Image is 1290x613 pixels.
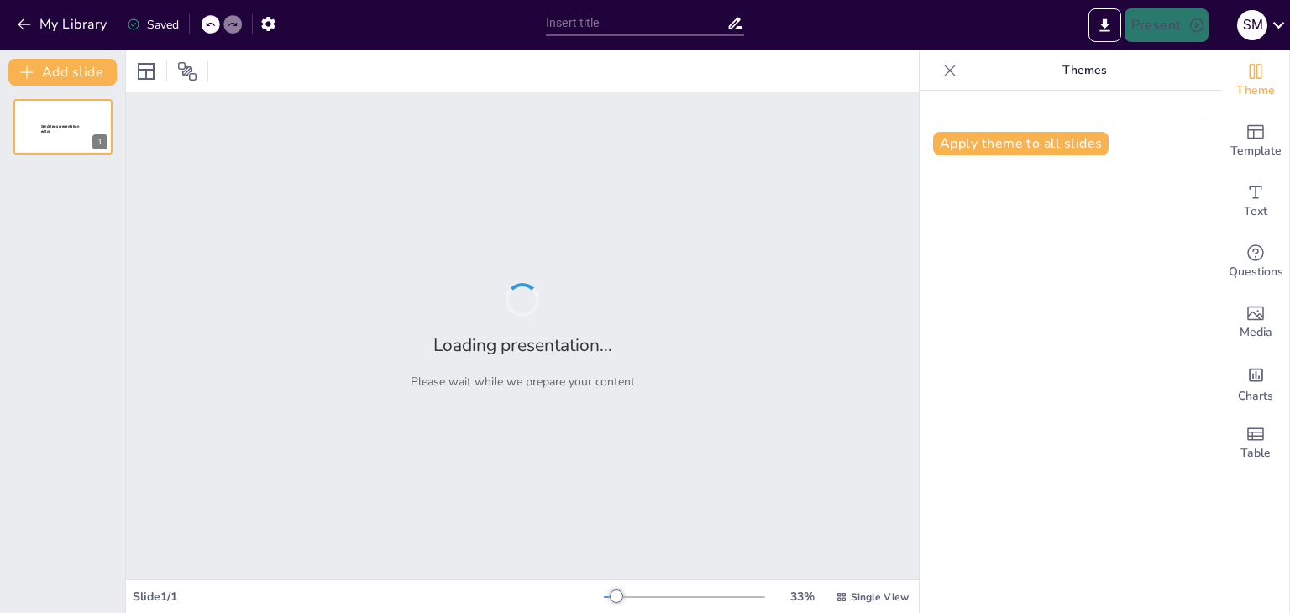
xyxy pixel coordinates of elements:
p: Please wait while we prepare your content [411,374,635,390]
span: Text [1244,202,1267,221]
div: Change the overall theme [1222,50,1289,111]
button: Apply theme to all slides [933,132,1109,155]
span: Table [1240,444,1271,463]
div: Saved [127,17,179,33]
span: Sendsteps presentation editor [41,124,79,134]
div: 1 [92,134,107,149]
span: Single View [851,590,909,604]
div: Get real-time input from your audience [1222,232,1289,292]
div: S M [1237,10,1267,40]
input: Insert title [546,11,726,35]
button: Export to PowerPoint [1088,8,1121,42]
div: Slide 1 / 1 [133,589,604,605]
div: Layout [133,58,160,85]
button: Present [1125,8,1209,42]
div: Add a table [1222,413,1289,474]
button: Add slide [8,59,117,86]
span: Position [177,61,197,81]
p: Themes [963,50,1205,91]
span: Media [1240,323,1272,342]
h2: Loading presentation... [433,333,612,357]
span: Theme [1236,81,1275,100]
button: My Library [13,11,114,38]
span: Charts [1238,387,1273,406]
span: Template [1230,142,1282,160]
div: Add text boxes [1222,171,1289,232]
div: Add images, graphics, shapes or video [1222,292,1289,353]
div: 1 [13,99,113,155]
span: Questions [1229,263,1283,281]
div: Add charts and graphs [1222,353,1289,413]
button: S M [1237,8,1267,42]
div: 33 % [782,589,822,605]
div: Add ready made slides [1222,111,1289,171]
